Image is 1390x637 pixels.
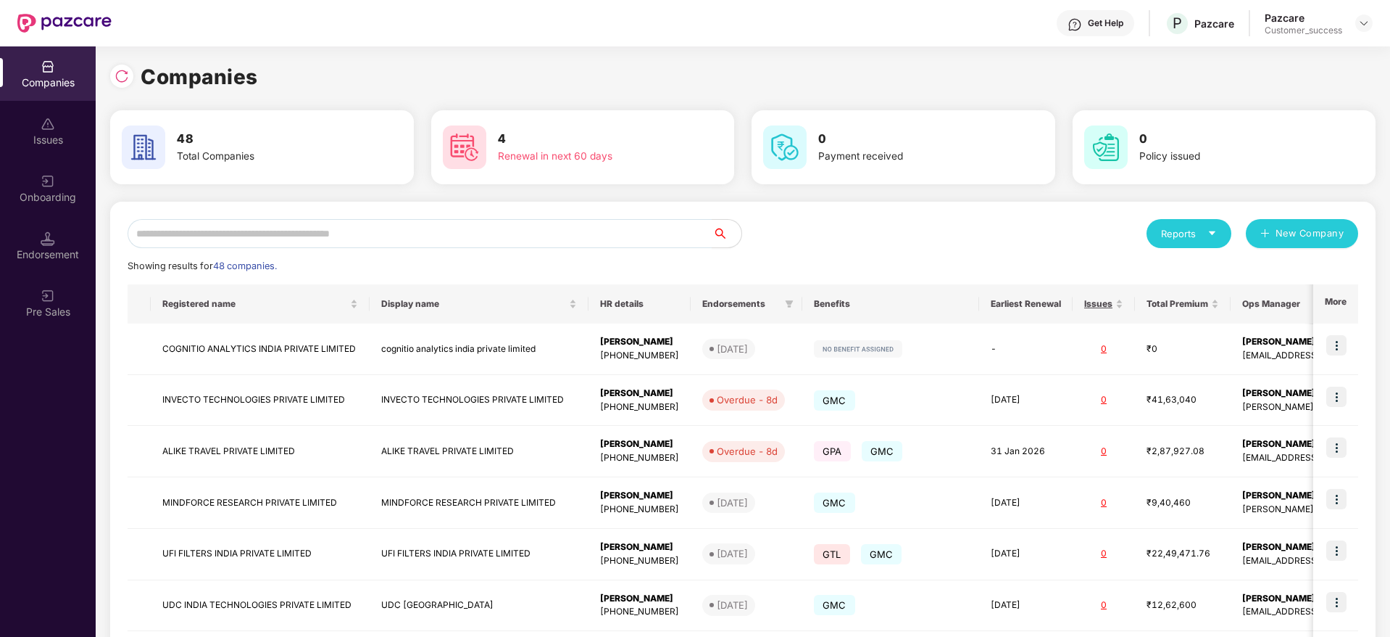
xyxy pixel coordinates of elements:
h3: 0 [1139,130,1322,149]
button: search [712,219,742,248]
span: caret-down [1207,229,1217,238]
img: icon [1326,592,1347,612]
div: Overdue - 8d [717,444,778,459]
img: icon [1326,335,1347,356]
button: plusNew Company [1246,219,1358,248]
div: 0 [1084,599,1123,612]
img: icon [1326,489,1347,509]
img: svg+xml;base64,PHN2ZyBpZD0iUmVsb2FkLTMyeDMyIiB4bWxucz0iaHR0cDovL3d3dy53My5vcmcvMjAwMC9zdmciIHdpZH... [115,69,129,83]
td: MINDFORCE RESEARCH PRIVATE LIMITED [370,477,588,529]
div: Get Help [1088,17,1123,29]
th: Display name [370,284,588,324]
img: icon [1326,541,1347,561]
th: Earliest Renewal [979,284,1073,324]
td: COGNITIO ANALYTICS INDIA PRIVATE LIMITED [151,324,370,375]
div: 0 [1084,496,1123,510]
h3: 4 [498,130,681,149]
span: P [1173,15,1182,32]
div: [PHONE_NUMBER] [600,605,679,619]
td: INVECTO TECHNOLOGIES PRIVATE LIMITED [151,375,370,427]
td: INVECTO TECHNOLOGIES PRIVATE LIMITED [370,375,588,427]
h1: Companies [141,61,258,93]
span: Registered name [162,298,347,310]
img: svg+xml;base64,PHN2ZyB4bWxucz0iaHR0cDovL3d3dy53My5vcmcvMjAwMC9zdmciIHdpZHRoPSIxMjIiIGhlaWdodD0iMj... [814,340,902,358]
div: [PERSON_NAME] [600,335,679,349]
div: Pazcare [1194,17,1234,30]
div: [PERSON_NAME] [600,592,679,606]
div: ₹9,40,460 [1146,496,1219,510]
span: GTL [814,544,850,564]
img: svg+xml;base64,PHN2ZyB3aWR0aD0iMjAiIGhlaWdodD0iMjAiIHZpZXdCb3g9IjAgMCAyMCAyMCIgZmlsbD0ibm9uZSIgeG... [41,289,55,303]
div: ₹2,87,927.08 [1146,445,1219,459]
th: More [1313,284,1358,324]
div: Reports [1161,226,1217,241]
div: [PERSON_NAME] [600,437,679,451]
div: 0 [1084,393,1123,407]
div: [PERSON_NAME] [600,489,679,503]
img: svg+xml;base64,PHN2ZyBpZD0iSXNzdWVzX2Rpc2FibGVkIiB4bWxucz0iaHR0cDovL3d3dy53My5vcmcvMjAwMC9zdmciIH... [41,117,55,131]
img: svg+xml;base64,PHN2ZyB4bWxucz0iaHR0cDovL3d3dy53My5vcmcvMjAwMC9zdmciIHdpZHRoPSI2MCIgaGVpZ2h0PSI2MC... [122,126,165,169]
span: filter [785,300,794,308]
img: icon [1326,437,1347,458]
span: 48 companies. [213,260,277,271]
div: ₹0 [1146,342,1219,356]
div: 0 [1084,445,1123,459]
img: svg+xml;base64,PHN2ZyB4bWxucz0iaHR0cDovL3d3dy53My5vcmcvMjAwMC9zdmciIHdpZHRoPSI2MCIgaGVpZ2h0PSI2MC... [443,126,486,169]
h3: 0 [818,130,1001,149]
div: [PHONE_NUMBER] [600,503,679,517]
div: [DATE] [717,598,748,612]
div: [PERSON_NAME] [600,541,679,554]
span: New Company [1275,226,1344,241]
img: svg+xml;base64,PHN2ZyB4bWxucz0iaHR0cDovL3d3dy53My5vcmcvMjAwMC9zdmciIHdpZHRoPSI2MCIgaGVpZ2h0PSI2MC... [763,126,807,169]
div: ₹41,63,040 [1146,393,1219,407]
div: Total Companies [177,149,359,165]
img: New Pazcare Logo [17,14,112,33]
div: 0 [1084,342,1123,356]
div: Overdue - 8d [717,393,778,407]
span: Issues [1084,298,1112,310]
div: [PHONE_NUMBER] [600,451,679,465]
span: GMC [814,595,855,615]
th: Total Premium [1135,284,1231,324]
div: [PHONE_NUMBER] [600,400,679,414]
span: plus [1260,229,1270,240]
td: [DATE] [979,477,1073,529]
td: - [979,324,1073,375]
div: Pazcare [1265,11,1342,25]
td: UFI FILTERS INDIA PRIVATE LIMITED [151,529,370,580]
td: UDC [GEOGRAPHIC_DATA] [370,580,588,632]
td: ALIKE TRAVEL PRIVATE LIMITED [151,426,370,477]
span: Showing results for [128,260,277,271]
div: [PHONE_NUMBER] [600,349,679,363]
span: GPA [814,441,851,461]
th: Issues [1073,284,1135,324]
span: GMC [814,493,855,513]
span: GMC [862,441,903,461]
img: svg+xml;base64,PHN2ZyB3aWR0aD0iMTQuNSIgaGVpZ2h0PSIxNC41IiB2aWV3Qm94PSIwIDAgMTYgMTYiIGZpbGw9Im5vbm... [41,231,55,246]
td: [DATE] [979,580,1073,632]
img: svg+xml;base64,PHN2ZyB4bWxucz0iaHR0cDovL3d3dy53My5vcmcvMjAwMC9zdmciIHdpZHRoPSI2MCIgaGVpZ2h0PSI2MC... [1084,126,1128,169]
td: UDC INDIA TECHNOLOGIES PRIVATE LIMITED [151,580,370,632]
span: filter [782,295,796,313]
td: ALIKE TRAVEL PRIVATE LIMITED [370,426,588,477]
div: [DATE] [717,546,748,561]
span: GMC [814,390,855,411]
div: ₹12,62,600 [1146,599,1219,612]
div: Payment received [818,149,1001,165]
span: Display name [381,298,566,310]
span: GMC [861,544,902,564]
img: svg+xml;base64,PHN2ZyB3aWR0aD0iMjAiIGhlaWdodD0iMjAiIHZpZXdCb3g9IjAgMCAyMCAyMCIgZmlsbD0ibm9uZSIgeG... [41,174,55,189]
div: [PERSON_NAME] [600,387,679,400]
img: svg+xml;base64,PHN2ZyBpZD0iSGVscC0zMngzMiIgeG1sbnM9Imh0dHA6Ly93d3cudzMub3JnLzIwMDAvc3ZnIiB3aWR0aD... [1068,17,1082,32]
h3: 48 [177,130,359,149]
td: UFI FILTERS INDIA PRIVATE LIMITED [370,529,588,580]
th: Benefits [802,284,979,324]
th: HR details [588,284,691,324]
div: Customer_success [1265,25,1342,36]
div: Renewal in next 60 days [498,149,681,165]
td: [DATE] [979,375,1073,427]
img: svg+xml;base64,PHN2ZyBpZD0iQ29tcGFuaWVzIiB4bWxucz0iaHR0cDovL3d3dy53My5vcmcvMjAwMC9zdmciIHdpZHRoPS... [41,59,55,74]
div: [DATE] [717,496,748,510]
img: icon [1326,387,1347,407]
img: svg+xml;base64,PHN2ZyBpZD0iRHJvcGRvd24tMzJ4MzIiIHhtbG5zPSJodHRwOi8vd3d3LnczLm9yZy8yMDAwL3N2ZyIgd2... [1358,17,1370,29]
